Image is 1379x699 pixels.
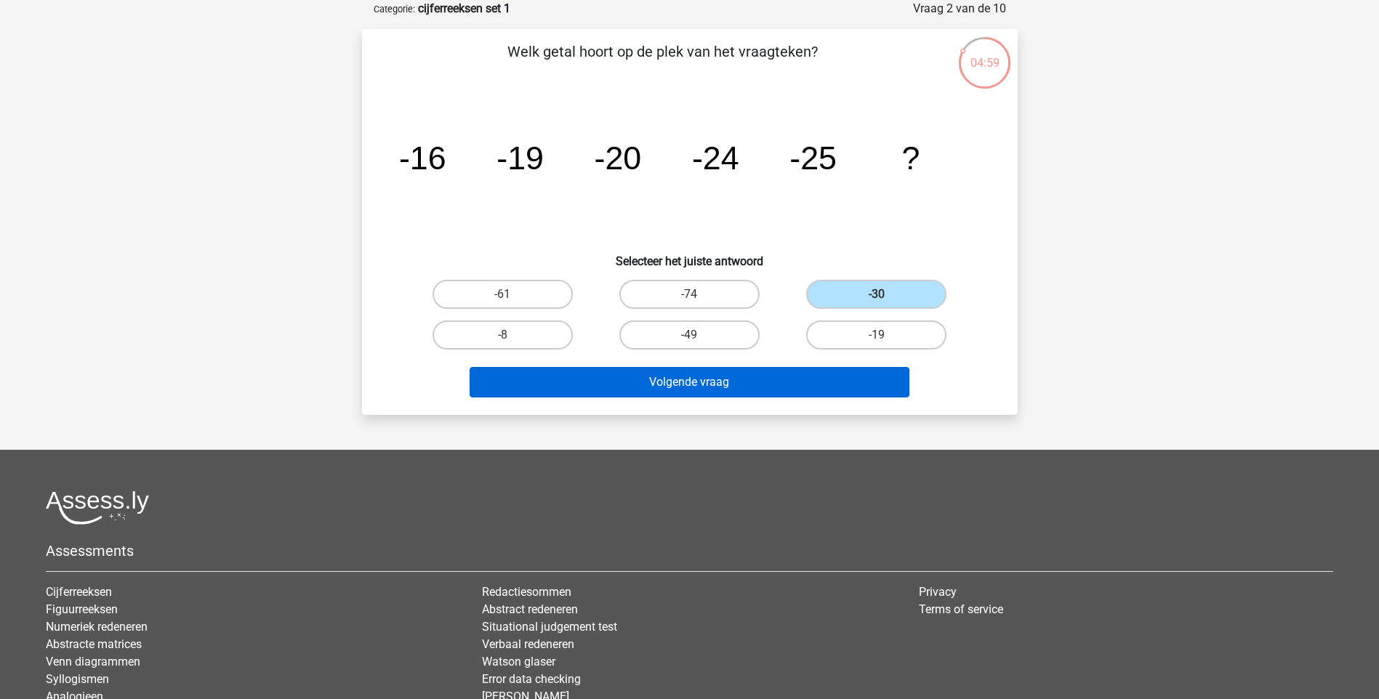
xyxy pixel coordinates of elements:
p: Welk getal hoort op de plek van het vraagteken? [385,41,940,84]
a: Syllogismen [46,672,109,686]
tspan: -24 [691,140,739,176]
label: -74 [619,280,760,309]
a: Figuurreeksen [46,602,118,616]
img: Assessly logo [46,490,149,525]
a: Redactiesommen [482,585,571,599]
button: Volgende vraag [470,367,909,397]
a: Venn diagrammen [46,655,140,668]
strong: cijferreeksen set 1 [418,1,510,15]
tspan: -20 [594,140,641,176]
label: -30 [806,280,946,309]
label: -61 [433,280,573,309]
tspan: -25 [789,140,837,176]
small: Categorie: [374,4,415,15]
div: 04:59 [957,36,1012,72]
tspan: -19 [496,140,544,176]
a: Verbaal redeneren [482,637,574,651]
label: -8 [433,320,573,349]
h6: Selecteer het juiste antwoord [385,243,994,268]
a: Abstracte matrices [46,637,142,651]
tspan: ? [901,140,920,176]
a: Watson glaser [482,655,555,668]
a: Terms of service [919,602,1003,616]
tspan: -16 [398,140,446,176]
a: Abstract redeneren [482,602,578,616]
h5: Assessments [46,542,1333,559]
a: Cijferreeksen [46,585,112,599]
a: Numeriek redeneren [46,620,148,634]
a: Privacy [919,585,957,599]
a: Error data checking [482,672,581,686]
label: -19 [806,320,946,349]
label: -49 [619,320,760,349]
a: Situational judgement test [482,620,617,634]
